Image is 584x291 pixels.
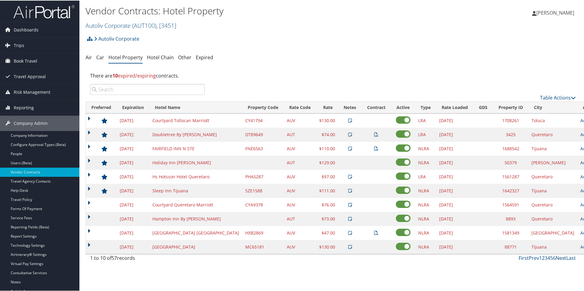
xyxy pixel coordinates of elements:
[117,197,149,211] td: [DATE]
[14,84,50,99] span: Risk Management
[316,113,338,127] td: $130.00
[149,211,242,225] td: Hampton Inn By [PERSON_NAME]
[284,169,316,183] td: AUV
[415,127,436,141] td: LRA
[108,53,143,60] a: Hotel Property
[316,127,338,141] td: $74.00
[528,169,577,183] td: Queretaro
[117,113,149,127] td: [DATE]
[117,101,149,113] th: Expiration: activate to sort column descending
[242,141,284,155] td: FNE6563
[556,254,566,261] a: Next
[149,113,242,127] td: Courtyard Tollocan Marriott
[415,225,436,239] td: NLRA
[493,239,528,253] td: 88771
[242,197,284,211] td: CYA9378
[436,197,473,211] td: [DATE]
[493,155,528,169] td: 50379
[547,254,550,261] a: 4
[117,183,149,197] td: [DATE]
[493,113,528,127] td: 1708261
[156,21,176,29] span: , [ 3451 ]
[14,53,37,68] span: Book Travel
[519,254,529,261] a: First
[415,239,436,253] td: NLRA
[436,101,473,113] th: Rate Loaded: activate to sort column ascending
[242,225,284,239] td: HXB2869
[14,22,38,37] span: Dashboards
[284,101,316,113] th: Rate Code: activate to sort column ascending
[436,127,473,141] td: [DATE]
[14,37,24,53] span: Trips
[528,239,577,253] td: Tijuana
[117,155,149,169] td: [DATE]
[90,254,205,264] div: 1 to 10 of records
[493,197,528,211] td: 1564591
[14,68,46,84] span: Travel Approval
[149,155,242,169] td: Holiday Inn [PERSON_NAME]
[94,32,139,44] a: Autoliv Corporate
[149,225,242,239] td: [GEOGRAPHIC_DATA] [GEOGRAPHIC_DATA]
[147,53,174,60] a: Hotel Chain
[316,169,338,183] td: $97.00
[242,127,284,141] td: DT89649
[545,254,547,261] a: 3
[86,67,580,83] div: There are contracts.
[436,183,473,197] td: [DATE]
[528,127,577,141] td: Queretaro
[415,169,436,183] td: LRA
[529,254,539,261] a: Prev
[90,83,205,94] input: Search
[539,254,542,261] a: 1
[540,94,576,100] a: Table Actions
[316,197,338,211] td: $76.00
[550,254,553,261] a: 5
[436,239,473,253] td: [DATE]
[149,197,242,211] td: Courtyard Queretaro Marriott
[415,155,436,169] td: NLRA
[415,101,436,113] th: Type: activate to sort column ascending
[149,141,242,155] td: FAIRFIELD INN N STE
[242,101,284,113] th: Property Code: activate to sort column ascending
[117,127,149,141] td: [DATE]
[117,225,149,239] td: [DATE]
[415,141,436,155] td: NLRA
[415,183,436,197] td: NLRA
[242,239,284,253] td: MC65181
[528,225,577,239] td: [GEOGRAPHIC_DATA]
[86,101,117,113] th: Preferred: activate to sort column ascending
[338,101,362,113] th: Notes: activate to sort column ascending
[14,100,34,115] span: Reporting
[436,211,473,225] td: [DATE]
[391,101,415,113] th: Active: activate to sort column ascending
[196,53,213,60] a: Expired
[493,211,528,225] td: 8893
[316,225,338,239] td: $47.00
[284,113,316,127] td: AUV
[86,53,92,60] a: Air
[284,239,316,253] td: AUV
[117,211,149,225] td: [DATE]
[284,183,316,197] td: AUV
[284,211,316,225] td: AUT
[149,101,242,113] th: Hotel Name: activate to sort column ascending
[149,183,242,197] td: Sleep Inn Tijuana
[149,127,242,141] td: Doubletree By [PERSON_NAME]
[316,101,338,113] th: Rate: activate to sort column ascending
[112,72,156,78] span: expired/expiring
[566,254,576,261] a: Last
[316,183,338,197] td: $111.00
[528,183,577,197] td: Tijuana
[436,169,473,183] td: [DATE]
[117,239,149,253] td: [DATE]
[242,169,284,183] td: PHA5287
[528,141,577,155] td: Tijuana
[149,239,242,253] td: [GEOGRAPHIC_DATA]
[316,155,338,169] td: $129.00
[415,197,436,211] td: NLRA
[536,9,574,16] span: [PERSON_NAME]
[493,169,528,183] td: 1561287
[112,72,118,78] strong: 10
[86,21,176,29] a: Autoliv Corporate
[284,225,316,239] td: AUV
